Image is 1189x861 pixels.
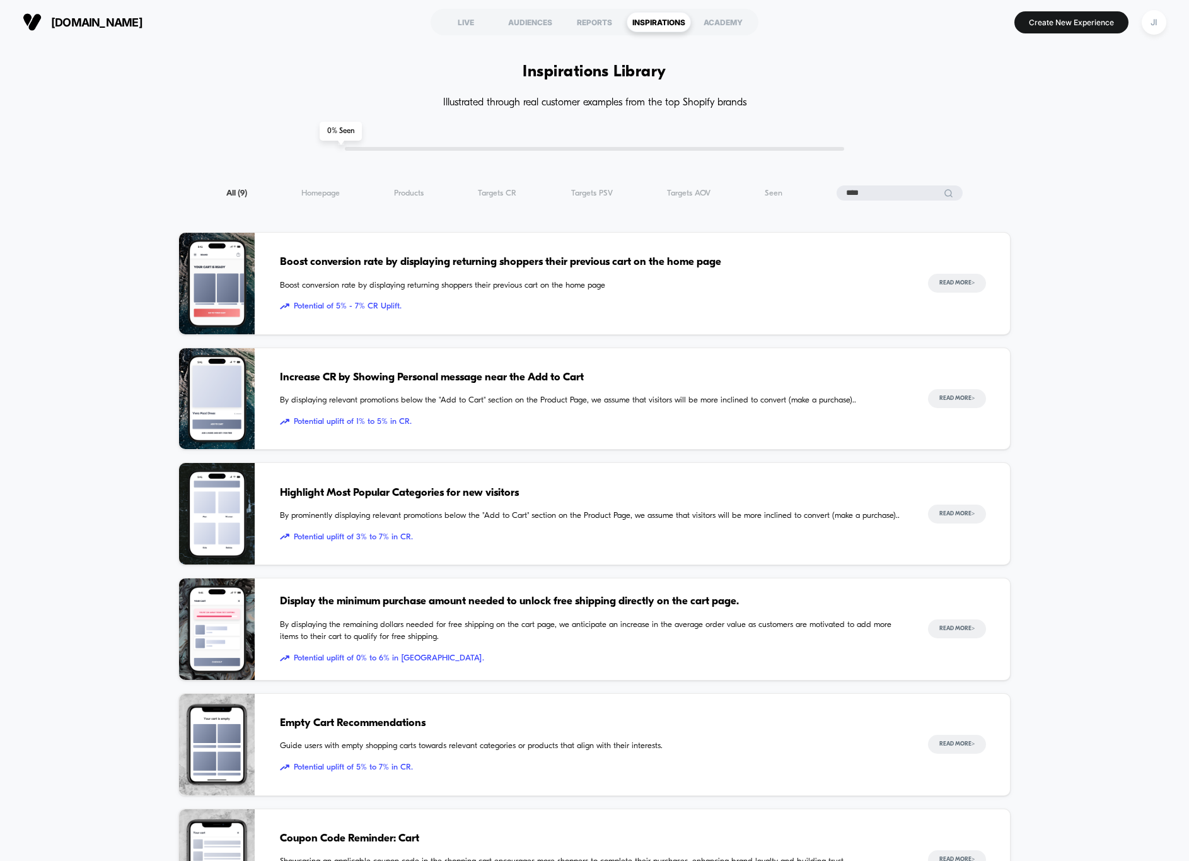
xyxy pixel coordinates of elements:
[523,63,666,81] h1: Inspirations Library
[280,831,903,847] span: Coupon Code Reminder: Cart
[280,531,903,544] span: Potential uplift of 3% to 7% in CR.
[1014,11,1128,33] button: Create New Experience
[179,694,255,795] img: Guide users with empty shopping carts towards relevant categories or products that align with the...
[667,189,710,198] span: Targets AOV
[280,510,903,522] span: By prominently displaying relevant promotions below the "Add to Cart" section on the Product Page...
[51,16,142,29] span: [DOMAIN_NAME]
[178,97,1011,109] h4: Illustrated through real customer examples from the top Shopify brands
[280,652,903,665] span: Potential uplift of 0% to 6% in [GEOGRAPHIC_DATA].
[280,715,903,732] span: Empty Cart Recommendations
[280,619,903,643] span: By displaying the remaining dollars needed for free shipping on the cart page, we anticipate an i...
[280,594,903,610] span: Display the minimum purchase amount needed to unlock free shipping directly on the cart page.
[23,13,42,32] img: Visually logo
[394,189,424,198] span: Products
[928,274,986,293] button: Read More>
[238,189,247,197] span: ( 9 )
[928,619,986,638] button: Read More>
[478,189,516,198] span: Targets CR
[320,122,362,141] span: 0 % Seen
[280,279,903,292] span: Boost conversion rate by displaying returning shoppers their previous cart on the home page
[928,505,986,524] button: Read More>
[179,578,255,680] img: By displaying the remaining dollars needed for free shipping on the cart page, we anticipate an i...
[301,189,340,198] span: Homepage
[280,394,903,407] span: By displaying relevant promotions below the "Add to Cart" section on the Product Page, we assume ...
[19,12,146,32] button: [DOMAIN_NAME]
[280,254,903,271] span: Boost conversion rate by displaying returning shoppers their previous cart on the home page
[765,189,782,198] span: Seen
[498,12,562,32] div: AUDIENCES
[280,300,903,313] span: Potential of 5% - 7% CR Uplift.
[280,485,903,501] span: Highlight Most Popular Categories for new visitors
[1138,9,1170,35] button: JI
[226,189,247,198] span: All
[179,233,255,334] img: Boost conversion rate by displaying returning shoppers their previous cart on the home page
[434,12,498,32] div: LIVE
[928,735,986,754] button: Read More>
[280,416,903,428] span: Potential uplift of 1% to 5% in CR.
[280,370,903,386] span: Increase CR by Showing Personal message near the Add to Cart
[627,12,691,32] div: INSPIRATIONS
[571,189,613,198] span: Targets PSV
[562,12,627,32] div: REPORTS
[928,389,986,408] button: Read More>
[179,463,255,565] img: By prominently displaying relevant promotions below the "Add to Cart" section on the Product Page...
[280,761,903,774] span: Potential uplift of 5% to 7% in CR.
[691,12,755,32] div: ACADEMY
[280,740,903,753] span: Guide users with empty shopping carts towards relevant categories or products that align with the...
[1142,10,1166,35] div: JI
[179,348,255,450] img: By displaying relevant promotions below the "Add to Cart" section on the Product Page, we assume ...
